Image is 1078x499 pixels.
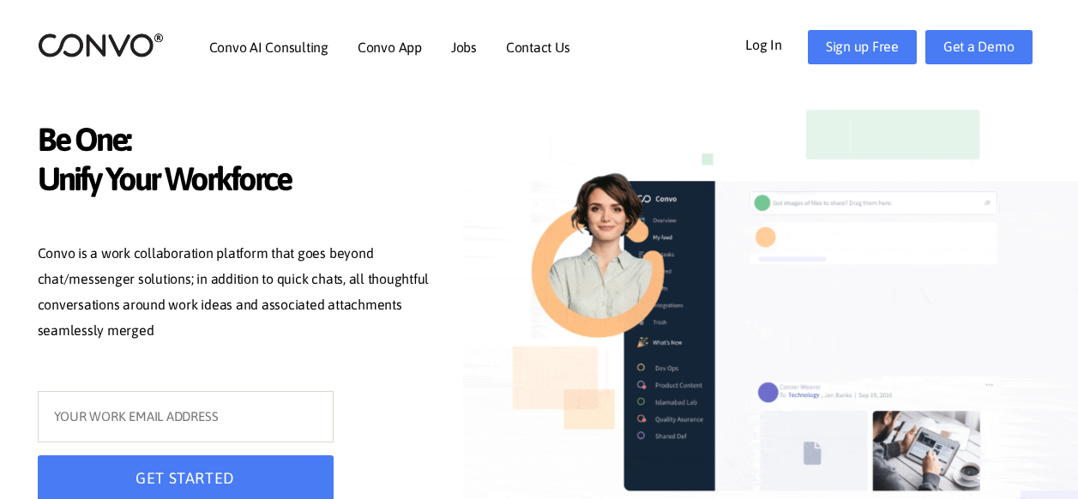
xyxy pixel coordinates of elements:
[358,40,422,54] a: Convo App
[38,241,441,347] p: Convo is a work collaboration platform that goes beyond chat/messenger solutions; in addition to ...
[745,30,808,57] a: Log In
[209,40,328,54] a: Convo AI Consulting
[451,40,477,54] a: Jobs
[925,30,1033,64] a: Get a Demo
[38,120,441,164] span: Be One:
[808,30,917,64] a: Sign up Free
[38,391,334,442] input: YOUR WORK EMAIL ADDRESS
[38,159,441,203] span: Unify Your Workforce
[506,40,570,54] a: Contact Us
[38,32,164,58] img: logo_2.png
